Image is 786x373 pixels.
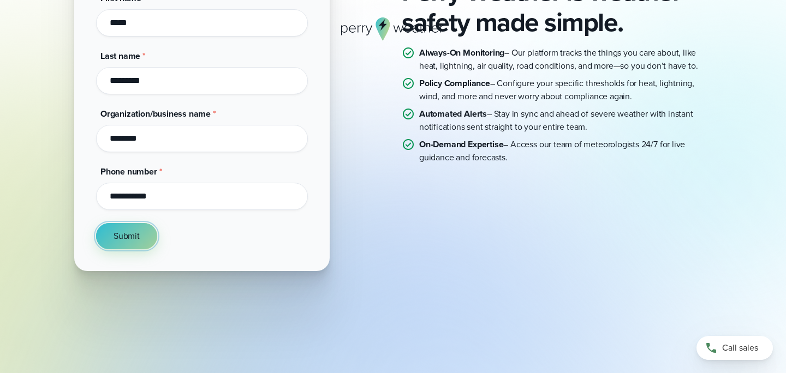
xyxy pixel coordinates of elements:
[96,223,157,249] button: Submit
[114,230,140,243] span: Submit
[419,138,503,151] strong: On-Demand Expertise
[419,77,490,89] strong: Policy Compliance
[419,46,504,59] strong: Always-On Monitoring
[419,107,487,120] strong: Automated Alerts
[100,107,211,120] span: Organization/business name
[100,165,157,178] span: Phone number
[722,341,758,354] span: Call sales
[419,107,712,134] p: – Stay in sync and ahead of severe weather with instant notifications sent straight to your entir...
[419,46,712,73] p: – Our platform tracks the things you care about, like heat, lightning, air quality, road conditio...
[419,138,712,164] p: – Access our team of meteorologists 24/7 for live guidance and forecasts.
[696,336,773,360] a: Call sales
[100,50,140,62] span: Last name
[419,77,712,103] p: – Configure your specific thresholds for heat, lightning, wind, and more and never worry about co...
